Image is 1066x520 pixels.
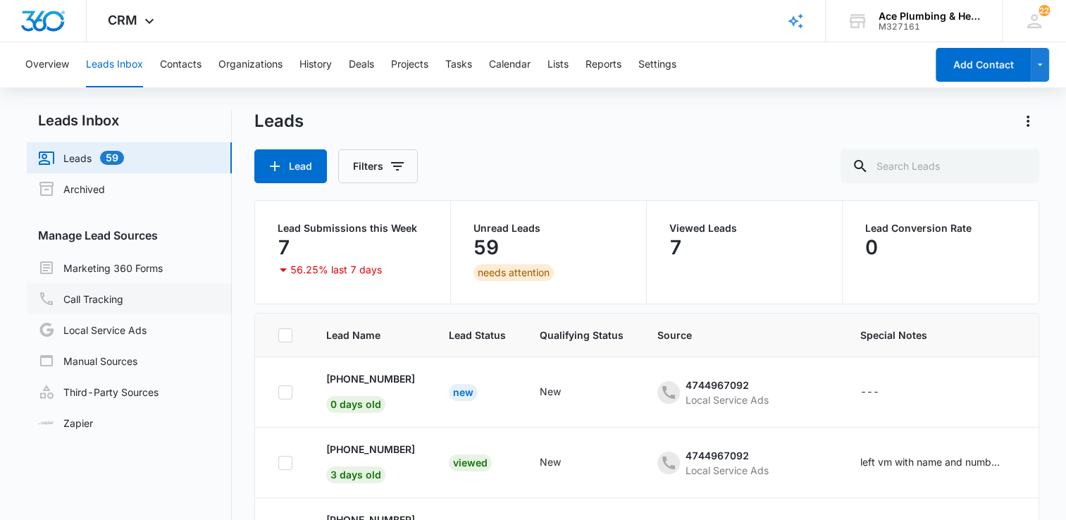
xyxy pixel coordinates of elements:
h1: Leads [254,111,304,132]
button: Deals [349,42,374,87]
button: Lists [547,42,569,87]
a: Zapier [38,416,93,431]
button: Lead [254,149,327,183]
button: History [299,42,332,87]
span: Lead Status [449,328,506,342]
p: [PHONE_NUMBER] [326,371,415,386]
span: CRM [108,13,137,27]
div: 4744967092 [686,448,769,463]
div: - - Select to Edit Field [860,454,1027,471]
div: account name [879,11,981,22]
button: Organizations [218,42,283,87]
button: Filters [338,149,418,183]
a: Local Service Ads [38,321,147,338]
div: 4744967092 [686,378,769,392]
a: Archived [38,180,105,197]
a: Viewed [449,457,492,469]
div: New [540,454,561,469]
span: 3 days old [326,466,385,483]
button: Add Contact [936,48,1031,82]
button: Overview [25,42,69,87]
a: Marketing 360 Forms [38,259,163,276]
button: Projects [391,42,428,87]
p: Unread Leads [473,223,624,233]
h3: Manage Lead Sources [27,227,232,244]
h2: Leads Inbox [27,110,232,131]
button: Settings [638,42,676,87]
p: Lead Submissions this Week [278,223,428,233]
span: Special Notes [860,328,1027,342]
div: left vm with name and number due to being on the other line and unable to pick up, called back an... [860,454,1001,469]
div: notifications count [1039,5,1050,16]
div: - - Select to Edit Field [860,384,905,401]
button: Tasks [445,42,472,87]
input: Search Leads [841,149,1039,183]
a: Call Tracking [38,290,123,307]
a: [PHONE_NUMBER]3 days old [326,442,415,481]
p: Viewed Leads [669,223,819,233]
div: Local Service Ads [686,463,769,478]
div: account id [879,22,981,32]
p: Lead Conversion Rate [865,223,1016,233]
div: Local Service Ads [686,392,769,407]
div: Viewed [449,454,492,471]
span: Qualifying Status [540,328,624,342]
p: 59 [473,236,499,259]
div: --- [860,384,879,401]
div: New [540,384,561,399]
button: Reports [585,42,621,87]
a: [PHONE_NUMBER]0 days old [326,371,415,410]
p: 0 [865,236,878,259]
p: 7 [278,236,290,259]
button: Leads Inbox [86,42,143,87]
span: Source [657,328,826,342]
div: - - Select to Edit Field [540,384,586,401]
button: Actions [1017,110,1039,132]
span: Lead Name [326,328,415,342]
a: Leads59 [38,149,124,166]
span: 22 [1039,5,1050,16]
div: - - Select to Edit Field [540,454,586,471]
span: 0 days old [326,396,385,413]
button: Calendar [489,42,531,87]
a: New [449,386,478,398]
div: New [449,384,478,401]
p: [PHONE_NUMBER] [326,442,415,457]
div: needs attention [473,264,554,281]
button: Contacts [160,42,202,87]
p: 7 [669,236,682,259]
p: 56.25% last 7 days [290,265,382,275]
a: Manual Sources [38,352,137,369]
a: Third-Party Sources [38,383,159,400]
